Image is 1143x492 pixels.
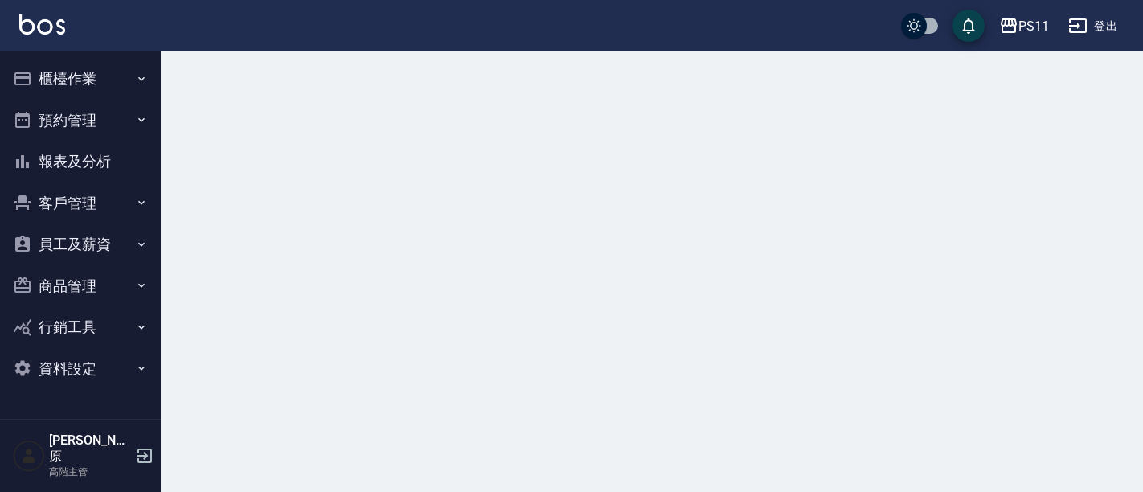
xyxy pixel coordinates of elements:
[993,10,1055,43] button: PS11
[6,223,154,265] button: 員工及薪資
[6,58,154,100] button: 櫃檯作業
[49,465,131,479] p: 高階主管
[6,265,154,307] button: 商品管理
[6,348,154,390] button: 資料設定
[6,306,154,348] button: 行銷工具
[952,10,985,42] button: save
[1018,16,1049,36] div: PS11
[19,14,65,35] img: Logo
[6,141,154,182] button: 報表及分析
[13,440,45,472] img: Person
[1062,11,1124,41] button: 登出
[6,100,154,141] button: 預約管理
[6,182,154,224] button: 客戶管理
[49,433,131,465] h5: [PERSON_NAME]原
